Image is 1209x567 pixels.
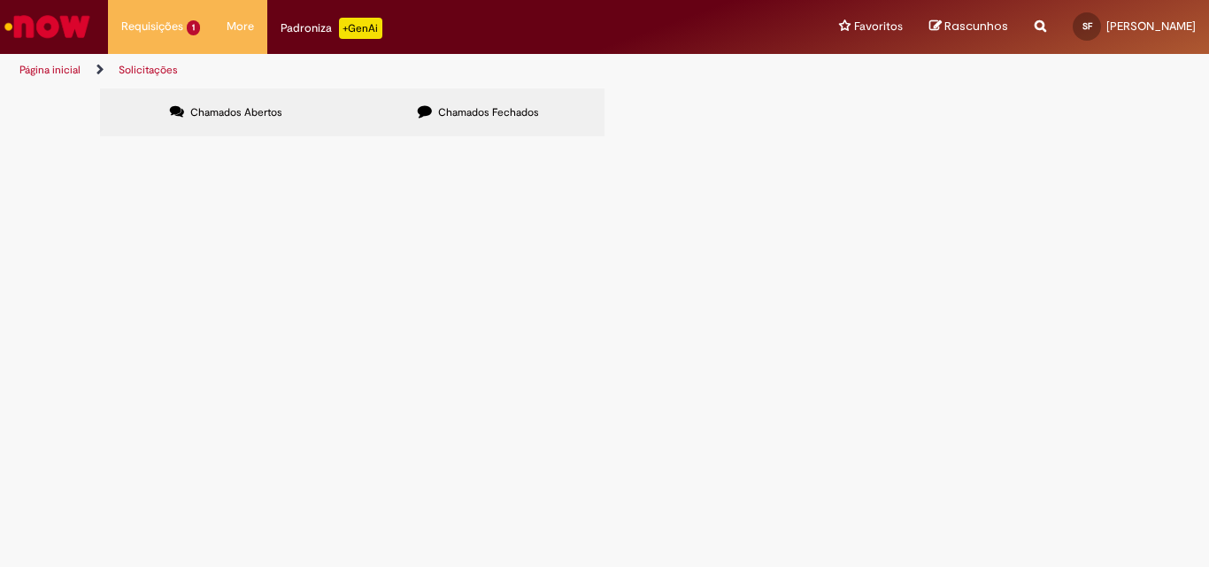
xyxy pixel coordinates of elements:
[19,63,81,77] a: Página inicial
[121,18,183,35] span: Requisições
[339,18,382,39] p: +GenAi
[281,18,382,39] div: Padroniza
[854,18,903,35] span: Favoritos
[187,20,200,35] span: 1
[944,18,1008,34] span: Rascunhos
[2,9,93,44] img: ServiceNow
[227,18,254,35] span: More
[929,19,1008,35] a: Rascunhos
[1082,20,1092,32] span: SF
[438,105,539,119] span: Chamados Fechados
[190,105,282,119] span: Chamados Abertos
[13,54,793,87] ul: Trilhas de página
[1106,19,1196,34] span: [PERSON_NAME]
[119,63,178,77] a: Solicitações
